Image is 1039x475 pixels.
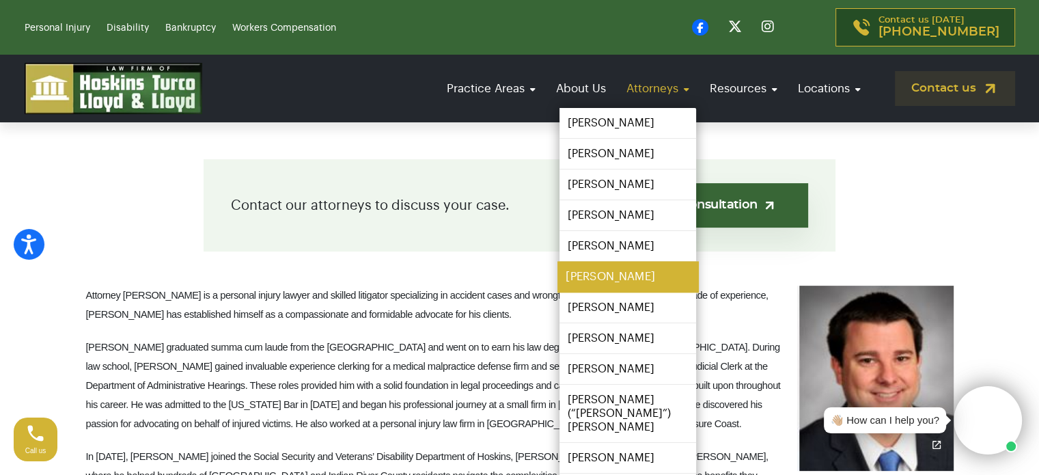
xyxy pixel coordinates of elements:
[791,69,868,108] a: Locations
[835,8,1015,46] a: Contact us [DATE][PHONE_NUMBER]
[559,443,696,473] a: [PERSON_NAME]
[559,139,696,169] a: [PERSON_NAME]
[922,431,951,459] a: Open chat
[895,71,1015,106] a: Contact us
[165,23,216,33] a: Bankruptcy
[703,69,784,108] a: Resources
[559,354,696,384] a: [PERSON_NAME]
[25,23,90,33] a: Personal Injury
[589,183,808,228] a: Get a free consultation
[559,385,696,442] a: [PERSON_NAME] (“[PERSON_NAME]”) [PERSON_NAME]
[25,447,46,454] span: Call us
[762,198,777,213] img: arrow-up-right-light.svg
[559,293,696,323] a: [PERSON_NAME]
[86,290,768,320] span: Attorney [PERSON_NAME] is a personal injury lawyer and skilled litigator specializing in accident...
[549,69,613,108] a: About Us
[797,286,954,471] img: Attorney Rick Lavery Jr
[440,69,542,108] a: Practice Areas
[25,63,202,114] img: logo
[559,231,696,261] a: [PERSON_NAME]
[559,323,696,353] a: [PERSON_NAME]
[878,25,999,39] span: [PHONE_NUMBER]
[878,16,999,39] p: Contact us [DATE]
[204,159,835,252] div: Contact our attorneys to discuss your case.
[831,413,939,429] div: 👋🏼 How can I help you?
[559,169,696,200] a: [PERSON_NAME]
[557,262,698,293] a: [PERSON_NAME]
[559,108,696,138] a: [PERSON_NAME]
[107,23,149,33] a: Disability
[559,200,696,230] a: [PERSON_NAME]
[86,342,781,429] span: [PERSON_NAME] graduated summa cum laude from the [GEOGRAPHIC_DATA] and went on to earn his law de...
[620,69,696,108] a: Attorneys
[232,23,336,33] a: Workers Compensation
